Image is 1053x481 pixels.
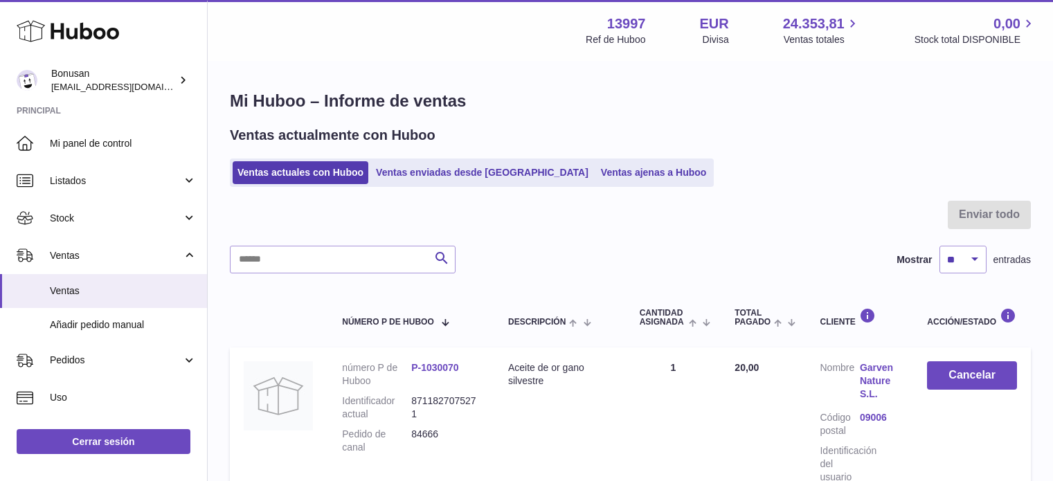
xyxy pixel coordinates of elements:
[915,15,1036,46] a: 0,00 Stock total DISPONIBLE
[993,253,1031,266] span: entradas
[699,15,728,33] strong: EUR
[820,411,859,437] dt: Código postal
[50,137,197,150] span: Mi panel de control
[17,70,37,91] img: internalAdmin-13997@internal.huboo.com
[50,284,197,298] span: Ventas
[342,318,433,327] span: número P de Huboo
[50,212,182,225] span: Stock
[993,15,1020,33] span: 0,00
[860,361,899,401] a: Garven Nature S.L.
[820,308,899,327] div: Cliente
[735,362,759,373] span: 20,00
[51,81,204,92] span: [EMAIL_ADDRESS][DOMAIN_NAME]
[586,33,645,46] div: Ref de Huboo
[50,249,182,262] span: Ventas
[342,394,411,421] dt: Identificador actual
[411,394,480,421] dd: 8711827075271
[50,354,182,367] span: Pedidos
[342,428,411,454] dt: Pedido de canal
[50,391,197,404] span: Uso
[596,161,712,184] a: Ventas ajenas a Huboo
[927,308,1017,327] div: Acción/Estado
[897,253,932,266] label: Mostrar
[703,33,729,46] div: Divisa
[784,33,861,46] span: Ventas totales
[927,361,1017,390] button: Cancelar
[860,411,899,424] a: 09006
[607,15,646,33] strong: 13997
[50,318,197,332] span: Añadir pedido manual
[508,361,612,388] div: Aceite de or gano silvestre
[230,126,435,145] h2: Ventas actualmente con Huboo
[342,361,411,388] dt: número P de Huboo
[411,428,480,454] dd: 84666
[244,361,313,430] img: no-photo.jpg
[783,15,861,46] a: 24.353,81 Ventas totales
[51,67,176,93] div: Bonusan
[371,161,593,184] a: Ventas enviadas desde [GEOGRAPHIC_DATA]
[230,90,1031,112] h1: Mi Huboo – Informe de ventas
[783,15,845,33] span: 24.353,81
[640,309,685,327] span: Cantidad ASIGNADA
[508,318,566,327] span: Descripción
[915,33,1036,46] span: Stock total DISPONIBLE
[17,429,190,454] a: Cerrar sesión
[50,174,182,188] span: Listados
[735,309,771,327] span: Total pagado
[820,361,859,404] dt: Nombre
[233,161,368,184] a: Ventas actuales con Huboo
[411,362,459,373] a: P-1030070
